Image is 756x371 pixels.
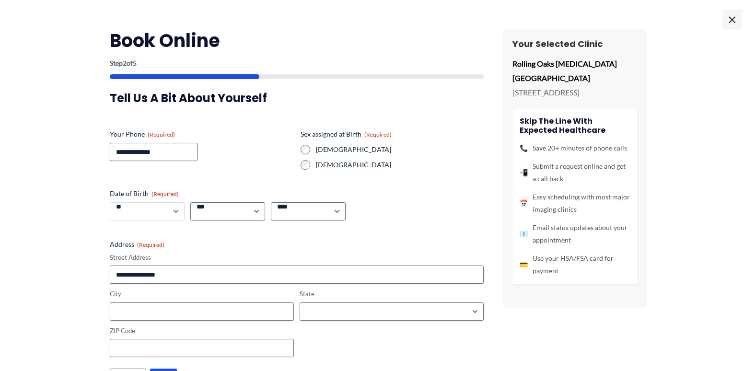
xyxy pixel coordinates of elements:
span: 2 [123,59,127,67]
span: 💳 [520,258,528,271]
span: (Required) [137,241,164,248]
span: 5 [133,59,137,67]
legend: Date of Birth [110,189,179,198]
li: Submit a request online and get a call back [520,160,630,185]
h4: Skip the line with Expected Healthcare [520,116,630,135]
span: 📲 [520,166,528,179]
span: (Required) [148,131,175,138]
h2: Book Online [110,29,484,52]
li: Email status updates about your appointment [520,221,630,246]
span: (Required) [151,190,179,197]
p: Step of [110,60,484,67]
span: 📞 [520,142,528,154]
span: 📅 [520,197,528,209]
label: City [110,290,294,299]
label: [DEMOGRAPHIC_DATA] [316,145,484,154]
li: Save 20+ minutes of phone calls [520,142,630,154]
label: ZIP Code [110,326,294,336]
legend: Address [110,240,164,249]
span: 📧 [520,228,528,240]
p: [STREET_ADDRESS] [512,85,637,100]
label: State [300,290,484,299]
li: Easy scheduling with most major imaging clinics [520,191,630,216]
h3: Your Selected Clinic [512,38,637,49]
span: × [722,10,742,29]
label: [DEMOGRAPHIC_DATA] [316,160,484,170]
span: (Required) [364,131,392,138]
li: Use your HSA/FSA card for payment [520,252,630,277]
label: Street Address [110,253,484,262]
h3: Tell us a bit about yourself [110,91,484,105]
p: Rolling Oaks [MEDICAL_DATA] [GEOGRAPHIC_DATA] [512,57,637,85]
label: Your Phone [110,129,293,139]
legend: Sex assigned at Birth [301,129,392,139]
